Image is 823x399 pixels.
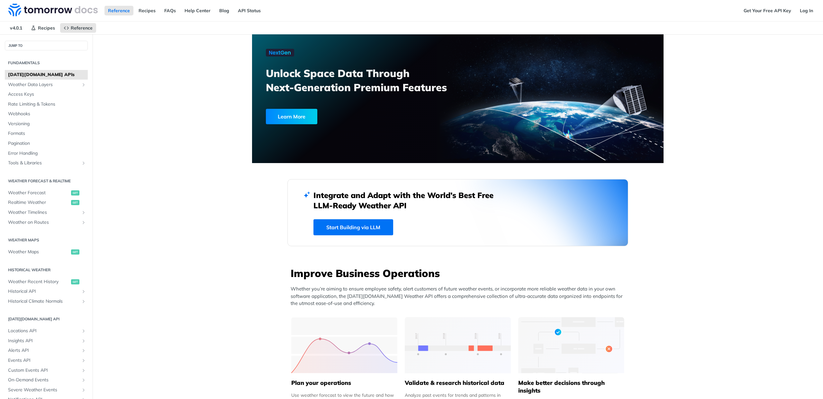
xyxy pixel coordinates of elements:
[71,279,79,284] span: get
[234,6,264,15] a: API Status
[81,328,86,334] button: Show subpages for Locations API
[291,285,628,307] p: Whether you’re aiming to ensure employee safety, alert customers of future weather events, or inc...
[71,190,79,195] span: get
[5,208,88,217] a: Weather TimelinesShow subpages for Weather Timelines
[5,326,88,336] a: Locations APIShow subpages for Locations API
[8,160,79,166] span: Tools & Libraries
[405,317,511,373] img: 13d7ca0-group-496-2.svg
[8,140,86,147] span: Pagination
[266,109,425,124] a: Learn More
[5,109,88,119] a: Webhooks
[81,160,86,166] button: Show subpages for Tools & Libraries
[81,338,86,343] button: Show subpages for Insights API
[291,379,397,387] h5: Plan your operations
[313,190,503,211] h2: Integrate and Adapt with the World’s Best Free LLM-Ready Weather API
[5,277,88,287] a: Weather Recent Historyget
[81,82,86,87] button: Show subpages for Weather Data Layers
[8,72,86,78] span: [DATE][DOMAIN_NAME] APIs
[291,317,397,373] img: 39565e8-group-4962x.svg
[5,297,88,306] a: Historical Climate NormalsShow subpages for Historical Climate Normals
[5,139,88,148] a: Pagination
[8,82,79,88] span: Weather Data Layers
[796,6,817,15] a: Log In
[8,377,79,383] span: On-Demand Events
[81,377,86,383] button: Show subpages for On-Demand Events
[135,6,159,15] a: Recipes
[5,41,88,50] button: JUMP TO
[81,387,86,393] button: Show subpages for Severe Weather Events
[71,25,93,31] span: Reference
[8,130,86,137] span: Formats
[518,317,624,373] img: a22d113-group-496-32x.svg
[8,328,79,334] span: Locations API
[8,298,79,305] span: Historical Climate Normals
[5,385,88,395] a: Severe Weather EventsShow subpages for Severe Weather Events
[5,178,88,184] h2: Weather Forecast & realtime
[81,299,86,304] button: Show subpages for Historical Climate Normals
[5,267,88,273] h2: Historical Weather
[8,367,79,374] span: Custom Events API
[81,220,86,225] button: Show subpages for Weather on Routes
[8,121,86,127] span: Versioning
[81,210,86,215] button: Show subpages for Weather Timelines
[181,6,214,15] a: Help Center
[8,338,79,344] span: Insights API
[38,25,55,31] span: Recipes
[5,218,88,227] a: Weather on RoutesShow subpages for Weather on Routes
[8,199,69,206] span: Realtime Weather
[5,346,88,355] a: Alerts APIShow subpages for Alerts API
[8,101,86,108] span: Rate Limiting & Tokens
[81,358,86,363] button: Show subpages for Events API
[8,91,86,98] span: Access Keys
[518,379,624,395] h5: Make better decisions through insights
[8,387,79,393] span: Severe Weather Events
[5,100,88,109] a: Rate Limiting & Tokens
[81,348,86,353] button: Show subpages for Alerts API
[8,357,79,364] span: Events API
[161,6,179,15] a: FAQs
[5,70,88,80] a: [DATE][DOMAIN_NAME] APIs
[5,287,88,296] a: Historical APIShow subpages for Historical API
[266,66,465,94] h3: Unlock Space Data Through Next-Generation Premium Features
[5,119,88,129] a: Versioning
[8,347,79,354] span: Alerts API
[8,4,98,16] img: Tomorrow.io Weather API Docs
[8,249,69,255] span: Weather Maps
[266,49,294,56] img: NextGen
[8,190,69,196] span: Weather Forecast
[6,23,26,33] span: v4.0.1
[71,249,79,255] span: get
[405,379,511,387] h5: Validate & research historical data
[5,237,88,243] h2: Weather Maps
[104,6,133,15] a: Reference
[8,209,79,216] span: Weather Timelines
[8,111,86,117] span: Webhooks
[216,6,233,15] a: Blog
[5,149,88,158] a: Error Handling
[266,109,317,124] div: Learn More
[5,198,88,207] a: Realtime Weatherget
[81,368,86,373] button: Show subpages for Custom Events API
[5,90,88,99] a: Access Keys
[5,247,88,257] a: Weather Mapsget
[740,6,795,15] a: Get Your Free API Key
[5,375,88,385] a: On-Demand EventsShow subpages for On-Demand Events
[60,23,96,33] a: Reference
[81,289,86,294] button: Show subpages for Historical API
[5,129,88,138] a: Formats
[5,158,88,168] a: Tools & LibrariesShow subpages for Tools & Libraries
[8,219,79,226] span: Weather on Routes
[313,219,393,235] a: Start Building via LLM
[5,60,88,66] h2: Fundamentals
[8,279,69,285] span: Weather Recent History
[71,200,79,205] span: get
[5,336,88,346] a: Insights APIShow subpages for Insights API
[5,80,88,90] a: Weather Data LayersShow subpages for Weather Data Layers
[8,288,79,295] span: Historical API
[291,266,628,280] h3: Improve Business Operations
[27,23,59,33] a: Recipes
[5,316,88,322] h2: [DATE][DOMAIN_NAME] API
[8,150,86,157] span: Error Handling
[5,356,88,365] a: Events APIShow subpages for Events API
[5,366,88,375] a: Custom Events APIShow subpages for Custom Events API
